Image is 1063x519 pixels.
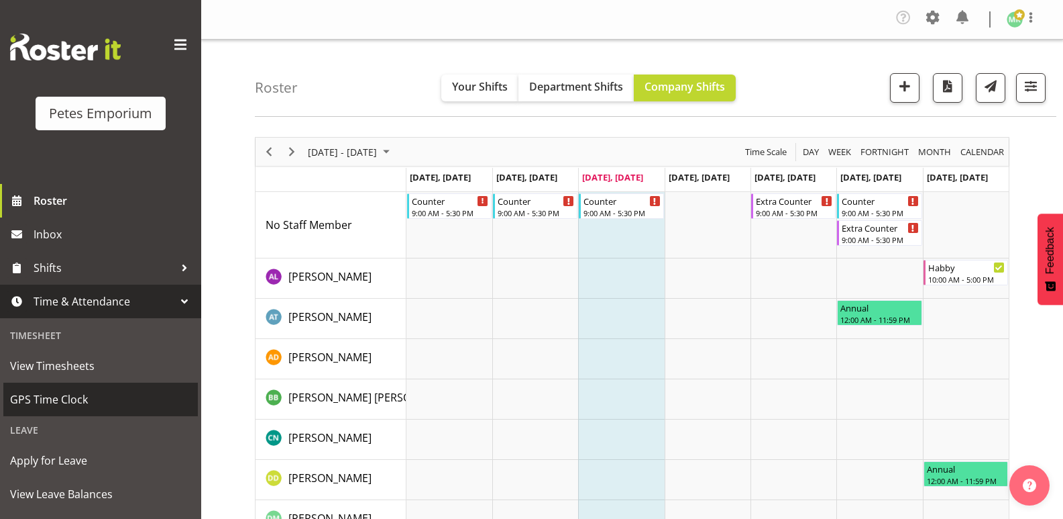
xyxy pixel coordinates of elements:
[669,171,730,183] span: [DATE], [DATE]
[256,258,406,299] td: Abigail Lane resource
[744,144,788,160] span: Time Scale
[280,138,303,166] div: Next
[958,144,1007,160] button: Month
[756,207,832,218] div: 9:00 AM - 5:30 PM
[410,171,471,183] span: [DATE], [DATE]
[412,194,488,207] div: Counter
[927,475,1005,486] div: 12:00 AM - 11:59 PM
[1038,214,1063,305] button: Feedback - Show survey
[10,451,191,471] span: Apply for Leave
[288,350,372,365] span: [PERSON_NAME]
[840,301,918,314] div: Annual
[842,207,918,218] div: 9:00 AM - 5:30 PM
[927,171,988,183] span: [DATE], [DATE]
[288,390,457,405] span: [PERSON_NAME] [PERSON_NAME]
[10,34,121,60] img: Rosterit website logo
[452,79,508,94] span: Your Shifts
[3,322,198,349] div: Timesheet
[3,477,198,511] a: View Leave Balances
[34,224,194,244] span: Inbox
[3,349,198,383] a: View Timesheets
[288,310,372,324] span: [PERSON_NAME]
[288,470,372,486] a: [PERSON_NAME]
[1016,73,1046,103] button: Filter Shifts
[256,192,406,258] td: No Staff Member resource
[583,207,660,218] div: 9:00 AM - 5:30 PM
[859,144,910,160] span: Fortnight
[306,144,396,160] button: September 08 - 14, 2025
[801,144,822,160] button: Timeline Day
[529,79,623,94] span: Department Shifts
[288,349,372,365] a: [PERSON_NAME]
[288,309,372,325] a: [PERSON_NAME]
[924,260,1008,285] div: Abigail Lane"s event - Habby Begin From Sunday, September 14, 2025 at 10:00:00 AM GMT+12:00 Ends ...
[1023,479,1036,492] img: help-xxl-2.png
[412,207,488,218] div: 9:00 AM - 5:30 PM
[928,261,1005,274] div: Habby
[256,460,406,500] td: Danielle Donselaar resource
[751,193,836,219] div: No Staff Member"s event - Extra Counter Begin From Friday, September 12, 2025 at 9:00:00 AM GMT+1...
[959,144,1005,160] span: calendar
[927,462,1005,475] div: Annual
[924,461,1008,487] div: Danielle Donselaar"s event - Annual Begin From Sunday, September 14, 2025 at 12:00:00 AM GMT+12:0...
[256,339,406,379] td: Amelia Denz resource
[837,220,921,246] div: No Staff Member"s event - Extra Counter Begin From Saturday, September 13, 2025 at 9:00:00 AM GMT...
[256,299,406,339] td: Alex-Micheal Taniwha resource
[288,471,372,485] span: [PERSON_NAME]
[928,274,1005,285] div: 10:00 AM - 5:00 PM
[306,144,378,160] span: [DATE] - [DATE]
[10,389,191,410] span: GPS Time Clock
[258,138,280,166] div: Previous
[256,379,406,420] td: Beena Beena resource
[837,300,921,326] div: Alex-Micheal Taniwha"s event - Annual Begin From Saturday, September 13, 2025 at 12:00:00 AM GMT+...
[1044,227,1056,274] span: Feedback
[583,194,660,207] div: Counter
[3,444,198,477] a: Apply for Leave
[498,207,574,218] div: 9:00 AM - 5:30 PM
[890,73,919,103] button: Add a new shift
[917,144,952,160] span: Month
[842,194,918,207] div: Counter
[266,217,352,233] a: No Staff Member
[518,75,634,101] button: Department Shifts
[842,221,918,234] div: Extra Counter
[754,171,816,183] span: [DATE], [DATE]
[10,356,191,376] span: View Timesheets
[288,269,372,284] span: [PERSON_NAME]
[255,80,298,95] h4: Roster
[10,484,191,504] span: View Leave Balances
[288,430,372,445] span: [PERSON_NAME]
[858,144,911,160] button: Fortnight
[256,420,406,460] td: Christine Neville resource
[976,73,1005,103] button: Send a list of all shifts for the selected filtered period to all rostered employees.
[498,194,574,207] div: Counter
[933,73,962,103] button: Download a PDF of the roster according to the set date range.
[756,194,832,207] div: Extra Counter
[3,416,198,444] div: Leave
[801,144,820,160] span: Day
[916,144,954,160] button: Timeline Month
[496,171,557,183] span: [DATE], [DATE]
[827,144,852,160] span: Week
[645,79,725,94] span: Company Shifts
[842,234,918,245] div: 9:00 AM - 5:30 PM
[1007,11,1023,28] img: melanie-richardson713.jpg
[582,171,643,183] span: [DATE], [DATE]
[49,103,152,124] div: Petes Emporium
[441,75,518,101] button: Your Shifts
[34,258,174,278] span: Shifts
[283,144,301,160] button: Next
[266,218,352,232] span: No Staff Member
[743,144,789,160] button: Time Scale
[3,383,198,416] a: GPS Time Clock
[840,171,901,183] span: [DATE], [DATE]
[579,193,663,219] div: No Staff Member"s event - Counter Begin From Wednesday, September 10, 2025 at 9:00:00 AM GMT+12:0...
[260,144,278,160] button: Previous
[34,291,174,312] span: Time & Attendance
[34,191,194,211] span: Roster
[493,193,577,219] div: No Staff Member"s event - Counter Begin From Tuesday, September 9, 2025 at 9:00:00 AM GMT+12:00 E...
[288,269,372,285] a: [PERSON_NAME]
[634,75,736,101] button: Company Shifts
[837,193,921,219] div: No Staff Member"s event - Counter Begin From Saturday, September 13, 2025 at 9:00:00 AM GMT+12:00...
[288,389,457,406] a: [PERSON_NAME] [PERSON_NAME]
